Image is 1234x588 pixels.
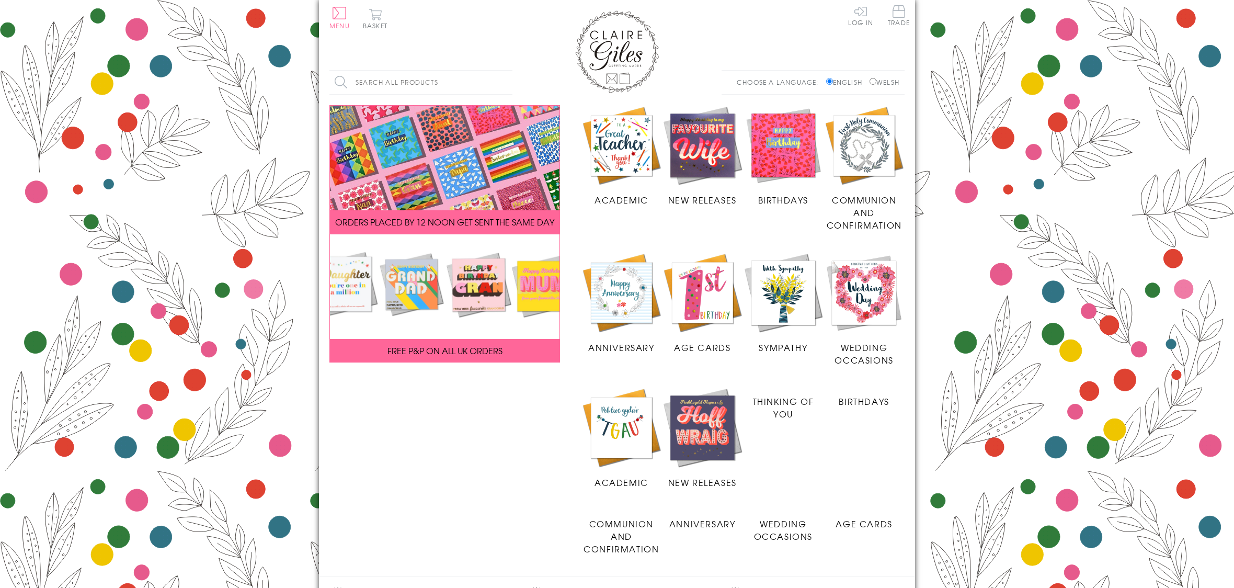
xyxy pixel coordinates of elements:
span: Age Cards [674,341,730,354]
a: Communion and Confirmation [824,105,905,232]
a: Sympathy [743,252,824,354]
span: Wedding Occasions [754,517,813,542]
span: Communion and Confirmation [584,517,659,555]
a: Log In [848,5,873,26]
a: Anniversary [581,252,662,354]
button: Basket [361,8,390,29]
a: Academic [581,387,662,489]
label: Welsh [870,77,899,87]
input: Search all products [329,71,512,94]
a: Academic [581,105,662,207]
span: FREE P&P ON ALL UK ORDERS [387,344,502,357]
span: Communion and Confirmation [827,194,902,231]
a: Communion and Confirmation [581,510,662,555]
span: Academic [595,476,648,489]
label: English [826,77,867,87]
input: English [826,78,833,85]
a: Wedding Occasions [743,510,824,542]
span: Anniversary [588,341,655,354]
a: Trade [888,5,910,28]
span: Thinking of You [753,395,814,420]
a: Wedding Occasions [824,252,905,366]
button: Menu [329,7,350,29]
span: Age Cards [836,517,892,530]
span: Birthdays [839,395,889,408]
span: Anniversary [669,517,736,530]
span: Sympathy [759,341,807,354]
input: Welsh [870,78,876,85]
input: Search [502,71,512,94]
p: Choose a language: [737,77,824,87]
span: Academic [595,194,648,206]
a: New Releases [662,387,743,489]
span: ORDERS PLACED BY 12 NOON GET SENT THE SAME DAY [335,216,554,228]
a: Anniversary [662,510,743,530]
a: Thinking of You [743,387,824,420]
a: Age Cards [662,252,743,354]
span: New Releases [668,194,737,206]
span: Menu [329,21,350,30]
span: Birthdays [758,194,808,206]
span: Trade [888,5,910,26]
img: Claire Giles Greetings Cards [575,10,659,93]
span: New Releases [668,476,737,489]
span: Wedding Occasions [835,341,893,366]
a: Age Cards [824,510,905,530]
a: New Releases [662,105,743,207]
a: Birthdays [743,105,824,207]
a: Birthdays [824,387,905,408]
